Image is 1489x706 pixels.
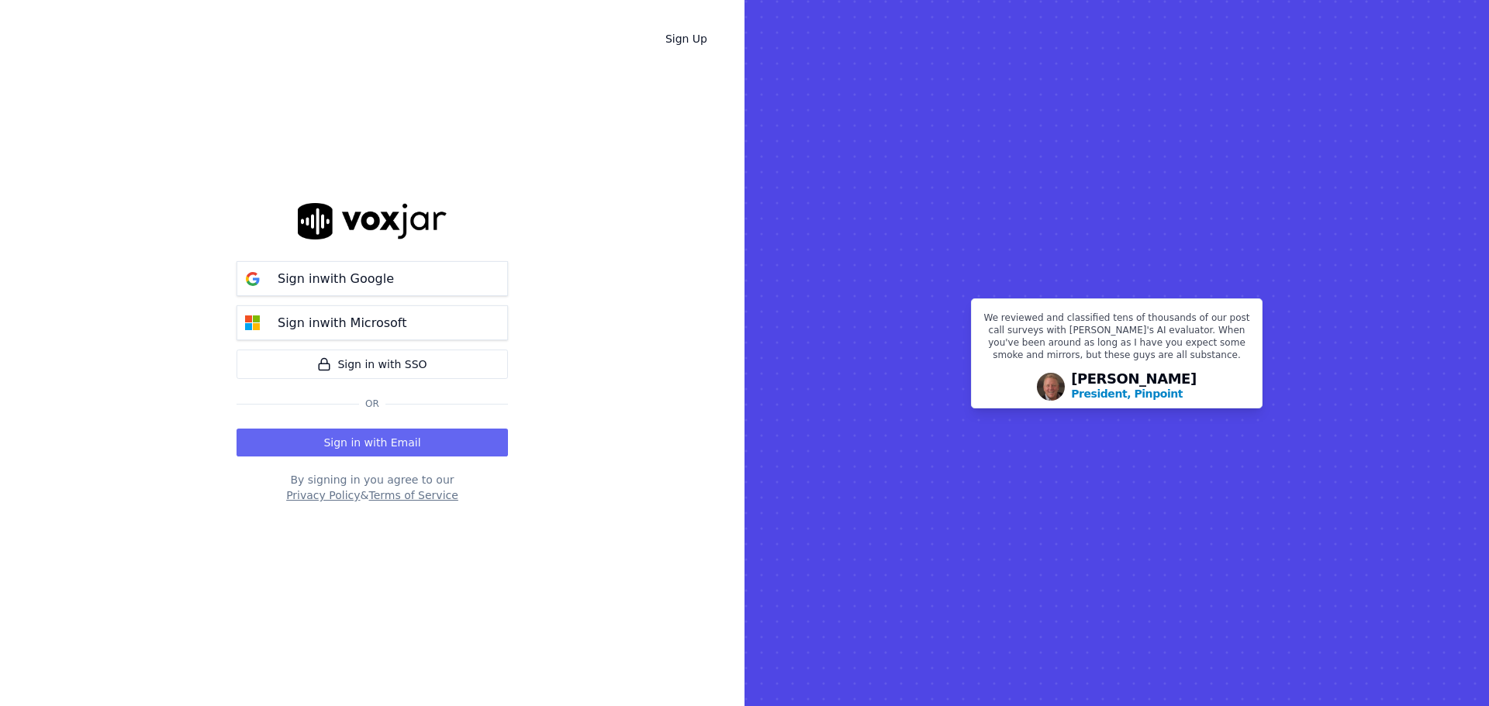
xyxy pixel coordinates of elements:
a: Sign in with SSO [237,350,508,379]
div: [PERSON_NAME] [1071,372,1197,401]
img: Avatar [1037,373,1065,401]
img: google Sign in button [237,263,268,294]
button: Privacy Policy [286,487,360,503]
button: Terms of Service [368,487,458,503]
span: Or [359,398,385,410]
p: President, Pinpoint [1071,386,1183,401]
p: Sign in with Microsoft [278,314,406,332]
img: microsoft Sign in button [237,308,268,339]
a: Sign Up [653,25,720,53]
button: Sign inwith Google [237,261,508,296]
p: We reviewed and classified tens of thousands of our post call surveys with [PERSON_NAME]'s AI eva... [981,312,1252,367]
button: Sign inwith Microsoft [237,305,508,340]
p: Sign in with Google [278,270,394,288]
div: By signing in you agree to our & [237,472,508,503]
button: Sign in with Email [237,429,508,456]
img: logo [298,203,447,239]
